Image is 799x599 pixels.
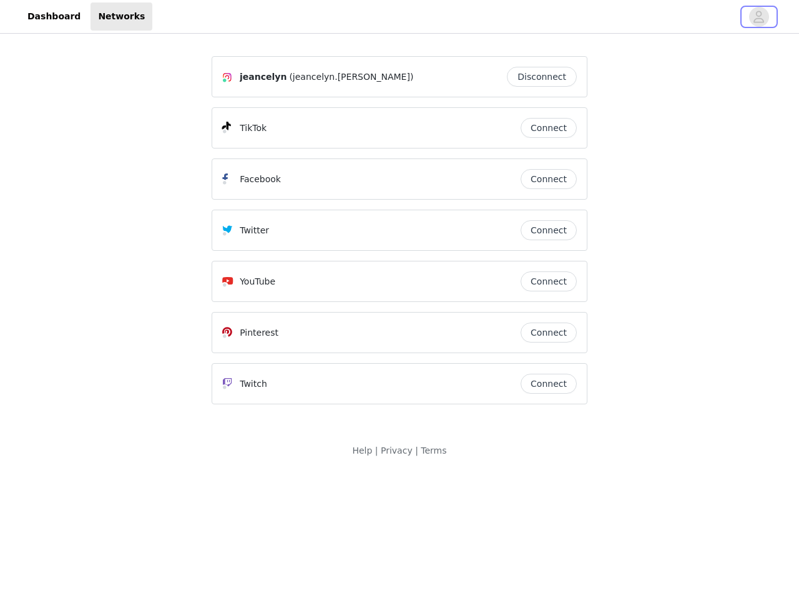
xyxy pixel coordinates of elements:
[521,169,577,189] button: Connect
[521,118,577,138] button: Connect
[415,446,418,455] span: |
[521,323,577,343] button: Connect
[91,2,152,31] a: Networks
[375,446,378,455] span: |
[20,2,88,31] a: Dashboard
[381,446,413,455] a: Privacy
[289,71,413,84] span: (jeancelyn.[PERSON_NAME])
[240,326,278,339] p: Pinterest
[240,377,267,391] p: Twitch
[421,446,446,455] a: Terms
[222,72,232,82] img: Instagram Icon
[753,7,765,27] div: avatar
[240,122,267,135] p: TikTok
[507,67,577,87] button: Disconnect
[521,220,577,240] button: Connect
[521,374,577,394] button: Connect
[240,71,287,84] span: jeancelyn
[521,271,577,291] button: Connect
[240,224,269,237] p: Twitter
[240,275,275,288] p: YouTube
[240,173,281,186] p: Facebook
[352,446,372,455] a: Help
